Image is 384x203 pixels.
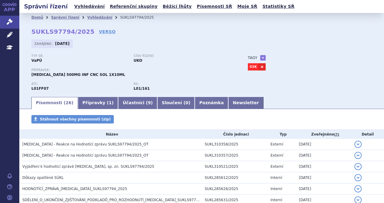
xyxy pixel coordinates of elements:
[34,41,53,46] span: Zahájeno:
[31,68,236,72] p: Přípravek:
[270,198,282,202] span: Interní
[55,42,70,46] strong: [DATE]
[22,164,154,169] span: Vyjádření k hodnotící zprávě JEMPERLI, sp. zn. SUKLS97794/2025
[78,97,118,109] a: Přípravky (1)
[195,97,228,109] a: Poznámka
[248,54,258,61] h3: Tagy
[133,58,142,63] strong: UKO
[185,100,188,105] span: 0
[31,58,42,63] strong: VaPÚ
[296,172,351,183] td: [DATE]
[260,55,266,61] a: +
[270,153,283,158] span: Externí
[22,176,64,180] span: Důkazy opatřené SÚKL
[31,73,125,77] span: [MEDICAL_DATA] 500MG INF CNC SOL 1X10ML
[354,141,362,148] button: detail
[118,97,157,109] a: Účastníci (9)
[31,86,49,91] strong: DOSTARLIMAB
[354,174,362,181] button: detail
[270,187,282,191] span: Interní
[270,142,283,146] span: Externí
[228,97,264,109] a: Newsletter
[51,15,79,20] a: Správní řízení
[270,176,282,180] span: Interní
[202,183,267,195] td: SUKL285626/2025
[19,130,202,139] th: Název
[248,63,258,70] a: GSK
[354,163,362,170] button: detail
[133,86,150,91] strong: dostarlimab
[22,142,149,146] span: Jemperli - Reakce na Hodnotící zprávu SUKLS97794/2025_OT
[296,183,351,195] td: [DATE]
[195,2,234,11] a: Písemnosti SŘ
[133,54,229,58] p: Stav řízení:
[31,15,43,20] a: Domů
[40,117,111,121] span: Stáhnout všechny písemnosti (zip)
[22,187,127,191] span: HODNOTÍCÍ_ZPRÁVA_JEMPERLI_SUKLS97794_2025
[296,150,351,161] td: [DATE]
[351,130,384,139] th: Detail
[270,164,283,169] span: Externí
[31,82,127,86] p: ATC:
[99,29,116,35] a: VERSO
[31,97,78,109] a: Písemnosti (26)
[22,198,212,202] span: SDĚLENÍ_O_UKONČENÍ_ZJIŠŤOVÁNÍ_PODKLADŮ_PRO_ROZHODNUTÍ_JEMPERLI_SUKLS97794_2025
[235,2,259,11] a: Moje SŘ
[296,161,351,172] td: [DATE]
[108,2,159,11] a: Referenční skupiny
[354,185,362,192] button: detail
[31,115,114,123] a: Stáhnout všechny písemnosti (zip)
[202,130,267,139] th: Číslo jednací
[334,133,339,137] abbr: (?)
[202,172,267,183] td: SUKL285612/2025
[157,97,195,109] a: Sloučení (0)
[120,13,162,22] li: SUKLS97794/2025
[202,161,267,172] td: SUKL310521/2025
[72,2,107,11] a: Vyhledávání
[133,82,229,86] p: RS:
[267,130,296,139] th: Typ
[109,100,112,105] span: 1
[161,2,194,11] a: Běžící lhůty
[202,150,267,161] td: SUKL310357/2025
[296,139,351,150] td: [DATE]
[31,28,94,35] strong: SUKLS97794/2025
[87,15,112,20] a: Vyhledávání
[19,2,72,11] h2: Správní řízení
[202,139,267,150] td: SUKL310358/2025
[31,54,127,58] p: Typ SŘ:
[66,100,71,105] span: 26
[296,130,351,139] th: Zveřejněno
[22,153,149,158] span: Jemperli - Reakce na Hodnotící zprávu SUKLS97794/2025_OT
[261,2,296,11] a: Statistiky SŘ
[148,100,151,105] span: 9
[354,152,362,159] button: detail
